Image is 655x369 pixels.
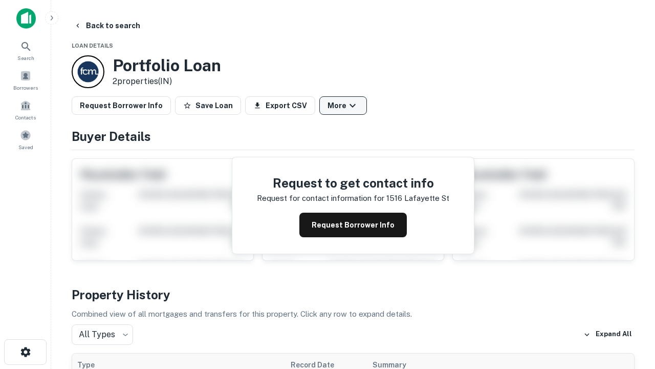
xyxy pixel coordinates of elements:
p: Request for contact information for [257,192,384,204]
span: Borrowers [13,84,38,92]
button: Save Loan [175,96,241,115]
h3: Portfolio Loan [113,56,221,75]
button: Export CSV [245,96,315,115]
a: Borrowers [3,66,48,94]
a: Saved [3,126,48,153]
p: Combined view of all mortgages and transfers for this property. Click any row to expand details. [72,308,635,320]
iframe: Chat Widget [604,254,655,303]
a: Search [3,36,48,64]
h4: Request to get contact info [257,174,449,192]
div: All Types [72,324,133,345]
button: More [319,96,367,115]
span: Saved [18,143,33,151]
button: Request Borrower Info [72,96,171,115]
p: 1516 lafayette st [386,192,449,204]
span: Loan Details [72,43,113,49]
span: Search [17,54,34,62]
p: 2 properties (IN) [113,75,221,88]
button: Back to search [70,16,144,35]
button: Request Borrower Info [299,213,407,237]
h4: Property History [72,285,635,304]
button: Expand All [581,327,635,342]
a: Contacts [3,96,48,124]
span: Contacts [15,113,36,121]
img: capitalize-icon.png [16,8,36,29]
h4: Buyer Details [72,127,635,146]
